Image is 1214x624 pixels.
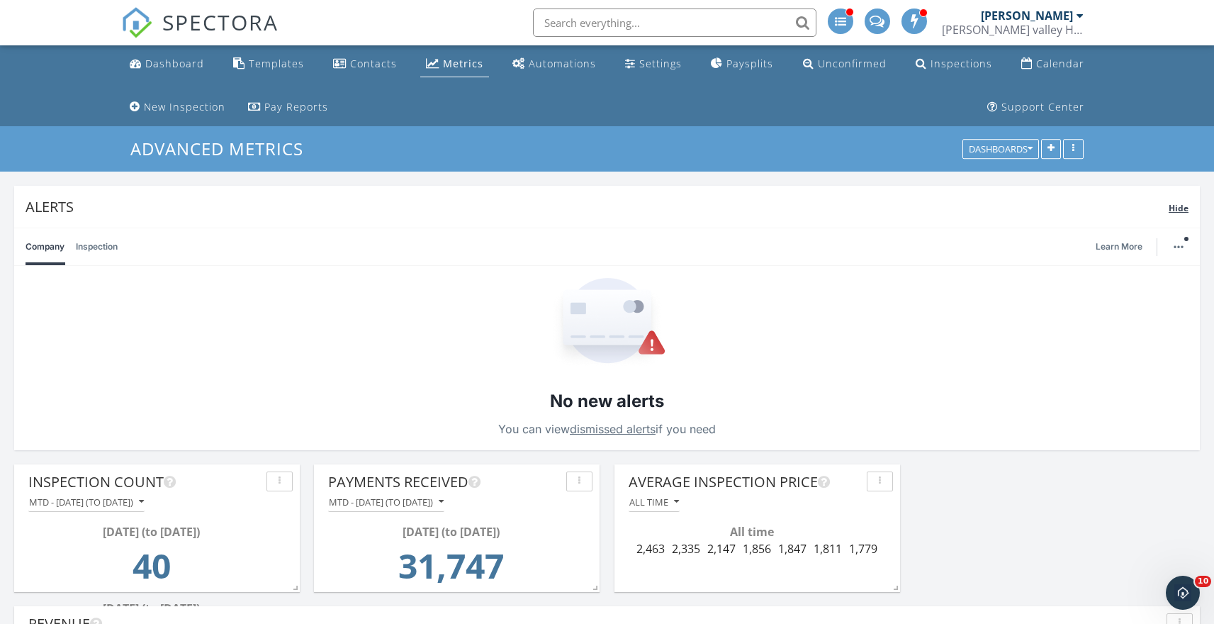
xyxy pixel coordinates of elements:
h2: No new alerts [550,389,664,413]
input: Search everything... [533,9,816,37]
div: Contacts [350,57,397,70]
div: Settings [639,57,682,70]
a: Unconfirmed [797,51,892,77]
button: MTD - [DATE] (to [DATE]) [28,493,145,512]
span: 10 [1195,576,1211,587]
div: [PERSON_NAME] [981,9,1073,23]
a: Support Center [982,94,1090,121]
a: Pay Reports [242,94,334,121]
div: [DATE] (to [DATE]) [33,523,270,540]
div: MTD - [DATE] (to [DATE]) [29,497,144,507]
div: Inspection Count [28,472,261,493]
img: ellipsis-632cfdd7c38ec3a7d453.svg [1174,245,1184,248]
a: Settings [619,51,687,77]
div: Templates [249,57,304,70]
a: Contacts [327,51,403,77]
a: New Inspection [124,94,231,121]
a: Automations (Advanced) [507,51,602,77]
div: Support Center [1001,100,1084,113]
a: Dashboard [124,51,210,77]
a: Paysplits [705,51,779,77]
div: [DATE] (to [DATE]) [33,600,270,617]
div: Calendar [1036,57,1084,70]
a: Company [26,228,64,265]
div: Pay Reports [264,100,328,113]
div: Metrics [443,57,483,70]
div: Unconfirmed [818,57,887,70]
div: Automations [529,57,596,70]
span: Hide [1169,202,1188,214]
td: 1683.5 [881,540,916,566]
a: Metrics [420,51,489,77]
td: 1846.55 [775,540,810,566]
div: MTD - [DATE] (to [DATE]) [329,497,444,507]
div: All time [629,497,679,507]
td: 40 [33,540,270,600]
p: You can view if you need [498,419,716,439]
a: Calendar [1016,51,1090,77]
td: 1855.52 [739,540,775,566]
div: Inspections [931,57,992,70]
iframe: Intercom live chat [1166,576,1200,610]
div: Paysplits [726,57,773,70]
img: The Best Home Inspection Software - Spectora [121,7,152,38]
a: Learn More [1096,240,1151,254]
button: MTD - [DATE] (to [DATE]) [328,493,444,512]
div: Average Inspection Price [629,472,861,493]
a: SPECTORA [121,19,279,49]
a: Templates [227,51,310,77]
td: 1811.35 [810,540,845,566]
div: All time [633,523,870,540]
a: dismissed alerts [570,422,656,436]
td: 31747.16 [332,540,570,600]
div: Payments Received [328,472,561,493]
button: All time [629,493,680,512]
td: 2334.96 [668,540,704,566]
td: 1778.9 [845,540,881,566]
a: Advanced Metrics [130,137,315,160]
div: Dashboard [145,57,204,70]
td: 2462.5 [633,540,668,566]
span: SPECTORA [162,7,279,37]
td: 2146.66 [704,540,739,566]
div: Hudson valley Home Inspections LLC. [942,23,1084,37]
button: Dashboards [962,140,1039,160]
div: New Inspection [144,100,225,113]
a: Inspection [76,228,118,265]
img: Empty State [549,278,666,367]
a: Inspections [910,51,998,77]
div: Dashboards [969,145,1033,155]
div: Alerts [26,197,1169,216]
div: [DATE] (to [DATE]) [332,523,570,540]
